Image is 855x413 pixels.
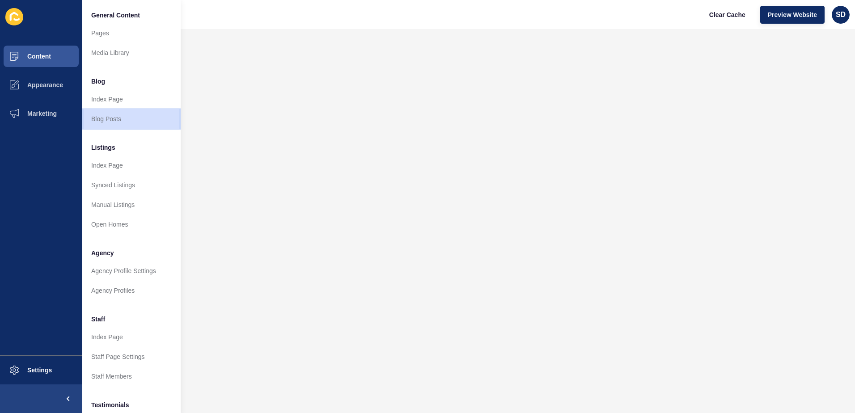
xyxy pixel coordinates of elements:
[91,77,105,86] span: Blog
[82,109,181,129] a: Blog Posts
[82,89,181,109] a: Index Page
[82,23,181,43] a: Pages
[91,143,115,152] span: Listings
[82,347,181,367] a: Staff Page Settings
[82,195,181,215] a: Manual Listings
[82,261,181,281] a: Agency Profile Settings
[836,10,846,19] span: SD
[82,43,181,63] a: Media Library
[768,10,817,19] span: Preview Website
[91,11,140,20] span: General Content
[91,315,105,324] span: Staff
[91,249,114,257] span: Agency
[82,156,181,175] a: Index Page
[82,327,181,347] a: Index Page
[82,281,181,300] a: Agency Profiles
[709,10,745,19] span: Clear Cache
[91,400,129,409] span: Testimonials
[82,175,181,195] a: Synced Listings
[760,6,825,24] button: Preview Website
[82,215,181,234] a: Open Homes
[702,6,753,24] button: Clear Cache
[82,367,181,386] a: Staff Members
